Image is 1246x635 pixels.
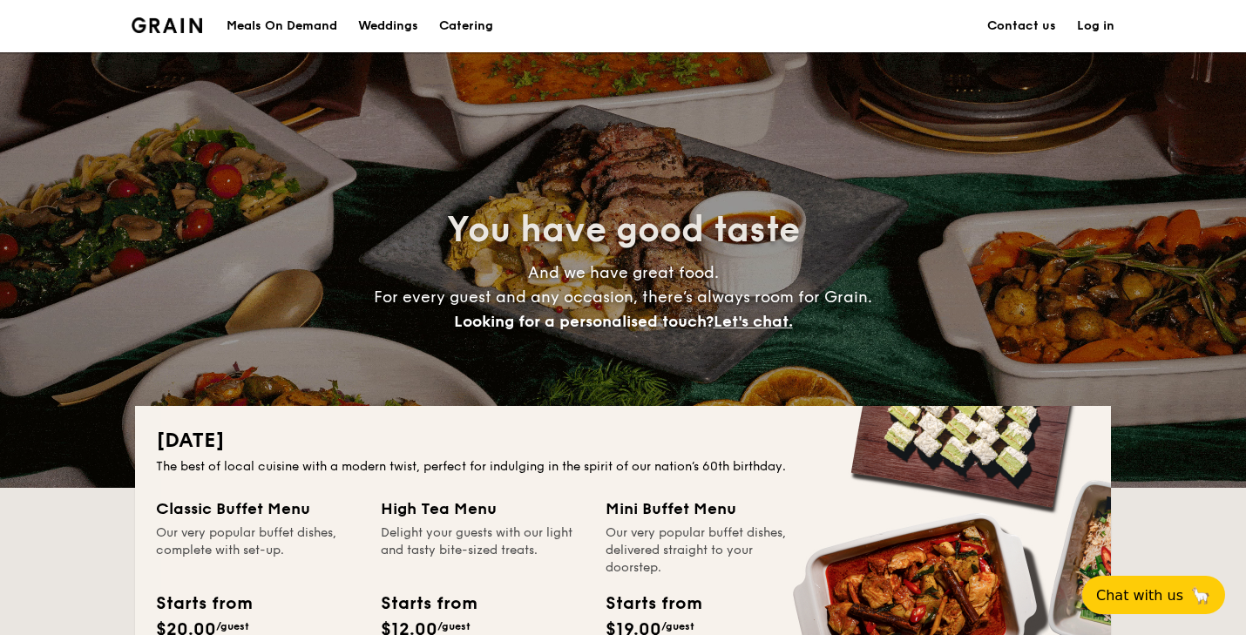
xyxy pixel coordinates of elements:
[156,524,360,577] div: Our very popular buffet dishes, complete with set-up.
[1096,587,1183,604] span: Chat with us
[606,591,701,617] div: Starts from
[381,524,585,577] div: Delight your guests with our light and tasty bite-sized treats.
[216,620,249,632] span: /guest
[661,620,694,632] span: /guest
[381,497,585,521] div: High Tea Menu
[606,497,809,521] div: Mini Buffet Menu
[156,458,1090,476] div: The best of local cuisine with a modern twist, perfect for indulging in the spirit of our nation’...
[1082,576,1225,614] button: Chat with us🦙
[156,497,360,521] div: Classic Buffet Menu
[132,17,202,33] a: Logotype
[606,524,809,577] div: Our very popular buffet dishes, delivered straight to your doorstep.
[1190,585,1211,605] span: 🦙
[156,427,1090,455] h2: [DATE]
[156,591,251,617] div: Starts from
[381,591,476,617] div: Starts from
[437,620,471,632] span: /guest
[714,312,793,331] span: Let's chat.
[132,17,202,33] img: Grain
